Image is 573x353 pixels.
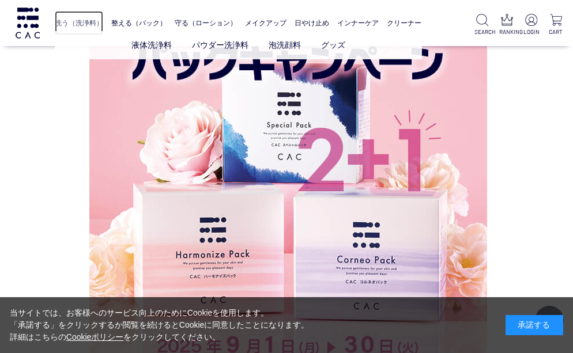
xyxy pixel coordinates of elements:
[14,7,42,39] img: logo
[269,40,301,50] a: 泡洗顔料
[499,28,515,36] p: RANKING
[387,11,421,35] a: クリーナー
[131,40,172,50] a: 液体洗浄料
[548,14,564,36] a: CART
[548,28,564,36] p: CART
[245,11,286,35] a: メイクアップ
[474,14,490,36] a: SEARCH
[66,332,124,341] a: Cookieポリシー
[474,28,490,36] p: SEARCH
[10,307,310,343] div: 当サイトでは、お客様へのサービス向上のためにCookieを使用します。 「承諾する」をクリックするか閲覧を続けるとCookieに同意したことになります。 詳細はこちらの をクリックしてください。
[111,11,167,35] a: 整える（パック）
[523,28,539,36] p: LOGIN
[295,11,329,35] a: 日やけ止め
[523,14,539,36] a: LOGIN
[192,40,248,50] a: パウダー洗浄料
[321,40,345,50] a: グッズ
[506,315,563,335] div: 承諾する
[337,11,379,35] a: インナーケア
[175,11,237,35] a: 守る（ローション）
[499,14,515,36] a: RANKING
[55,11,103,35] a: 洗う（洗浄料）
